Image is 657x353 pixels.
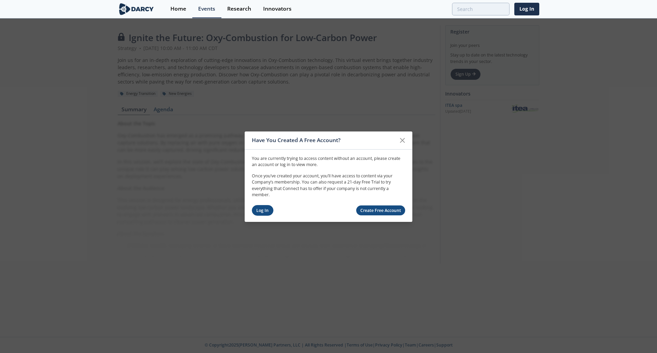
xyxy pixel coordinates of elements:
[118,3,155,15] img: logo-wide.svg
[252,155,405,168] p: You are currently trying to access content without an account, please create an account or log in...
[452,3,510,15] input: Advanced Search
[198,6,215,12] div: Events
[252,173,405,198] p: Once you’ve created your account, you’ll have access to content via your Company’s membership. Yo...
[356,205,405,215] a: Create Free Account
[514,3,539,15] a: Log In
[263,6,292,12] div: Innovators
[252,205,273,216] a: Log In
[252,134,396,147] div: Have You Created A Free Account?
[170,6,186,12] div: Home
[227,6,251,12] div: Research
